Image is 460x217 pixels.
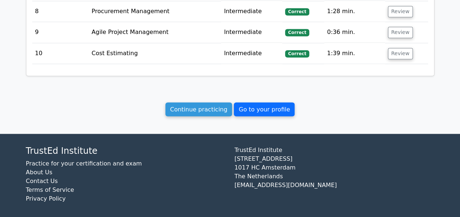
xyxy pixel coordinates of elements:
td: 9 [32,22,89,43]
a: Contact Us [26,177,58,184]
button: Review [388,48,413,59]
td: Agile Project Management [89,22,221,43]
td: Cost Estimating [89,43,221,64]
td: 8 [32,1,89,22]
a: Privacy Policy [26,195,66,202]
a: About Us [26,168,52,175]
td: 10 [32,43,89,64]
div: TrustEd Institute [STREET_ADDRESS] 1017 HC Amsterdam The Netherlands [EMAIL_ADDRESS][DOMAIN_NAME] [230,145,439,209]
td: Intermediate [221,1,282,22]
td: Intermediate [221,43,282,64]
td: 1:28 min. [324,1,385,22]
a: Terms of Service [26,186,74,193]
td: Intermediate [221,22,282,43]
span: Correct [285,8,309,15]
a: Go to your profile [234,102,295,116]
span: Correct [285,29,309,36]
button: Review [388,27,413,38]
button: Review [388,6,413,17]
td: Procurement Management [89,1,221,22]
h4: TrustEd Institute [26,145,226,156]
a: Continue practicing [165,102,232,116]
span: Correct [285,50,309,57]
td: 1:39 min. [324,43,385,64]
a: Practice for your certification and exam [26,160,142,167]
td: 0:36 min. [324,22,385,43]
